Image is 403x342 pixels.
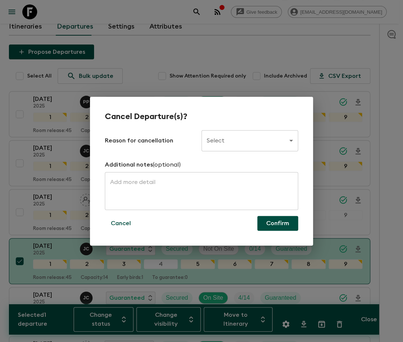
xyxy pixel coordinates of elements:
button: Confirm [257,216,298,231]
p: Cancel [111,219,131,228]
button: Cancel [105,216,137,231]
h2: Cancel Departure(s)? [105,112,298,121]
p: (optional) [153,160,181,169]
p: Reason for cancellation [105,136,201,145]
p: Additional notes [105,160,153,169]
p: Select [207,136,286,145]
